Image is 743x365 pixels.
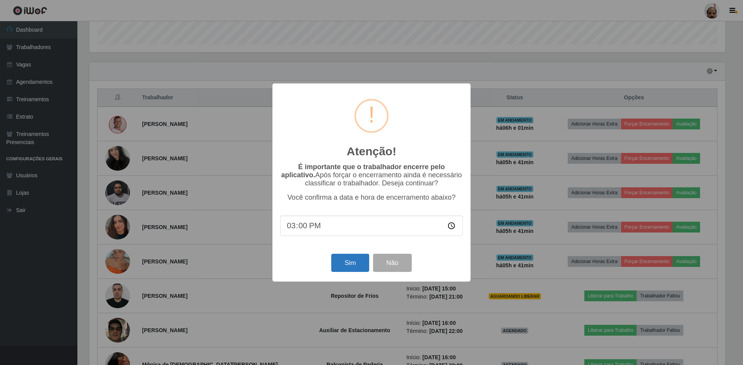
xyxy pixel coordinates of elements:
[331,254,369,272] button: Sim
[280,163,463,187] p: Após forçar o encerramento ainda é necessário classificar o trabalhador. Deseja continuar?
[373,254,411,272] button: Não
[347,144,396,158] h2: Atenção!
[281,163,445,179] b: É importante que o trabalhador encerre pelo aplicativo.
[280,194,463,202] p: Você confirma a data e hora de encerramento abaixo?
